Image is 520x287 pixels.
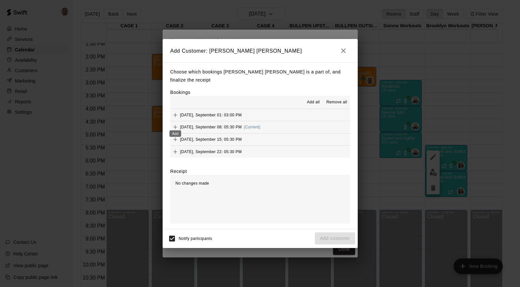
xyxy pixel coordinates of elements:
[170,121,350,133] button: Add[DATE], September 08: 05:30 PM(Current)
[170,109,350,121] button: Add[DATE], September 01: 03:00 PM
[170,124,180,129] span: Add
[180,149,242,154] span: [DATE], September 22: 05:30 PM
[180,137,242,142] span: [DATE], September 15: 05:30 PM
[179,236,212,241] span: Notify participants
[180,112,242,117] span: [DATE], September 01: 03:00 PM
[307,99,320,106] span: Add all
[163,39,358,62] h2: Add Customer: [PERSON_NAME] [PERSON_NAME]
[170,168,187,175] label: Receipt
[303,97,324,108] button: Add all
[169,130,181,137] div: Add
[324,97,350,108] button: Remove all
[326,99,347,106] span: Remove all
[170,134,350,146] button: Add[DATE], September 15: 05:30 PM
[170,68,350,84] p: Choose which bookings [PERSON_NAME] [PERSON_NAME] is a part of, and finalize the receipt
[170,112,180,117] span: Add
[170,146,350,158] button: Add[DATE], September 22: 05:30 PM
[176,181,209,186] span: No changes made
[170,90,191,95] label: Bookings
[170,149,180,154] span: Add
[180,125,242,129] span: [DATE], September 08: 05:30 PM
[170,137,180,142] span: Add
[244,125,260,129] span: (Current)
